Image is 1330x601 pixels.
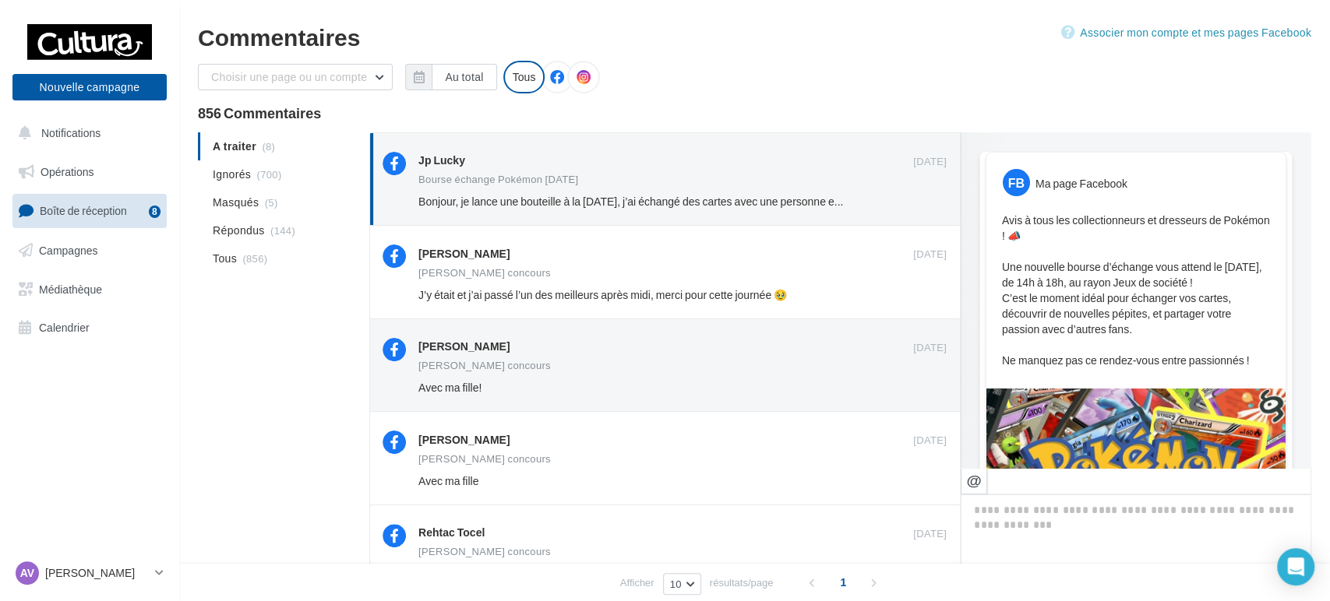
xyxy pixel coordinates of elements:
span: [DATE] [913,155,947,169]
span: Boîte de réception [40,204,127,217]
p: [PERSON_NAME] [45,565,149,581]
span: Tous [213,251,237,266]
span: Campagnes [39,244,98,257]
a: Opérations [9,156,170,188]
p: Avis à tous les collectionneurs et dresseurs de Pokémon ! 📣 Une nouvelle bourse d’échange vous at... [1002,213,1270,368]
a: AV [PERSON_NAME] [12,558,167,588]
span: Répondus [213,223,265,238]
div: FB [1003,169,1030,196]
div: Commentaires [198,25,1311,48]
span: (856) [242,252,267,265]
span: Calendrier [39,321,90,334]
button: Notifications [9,117,164,149]
button: @ [961,468,987,494]
a: Associer mon compte et mes pages Facebook [1061,23,1311,42]
span: (5) [265,196,278,209]
a: Médiathèque [9,273,170,306]
a: Calendrier [9,311,170,344]
div: [PERSON_NAME] concours [418,547,551,557]
button: Au total [432,64,496,90]
span: [DATE] [913,341,947,355]
span: Masqués [213,195,259,210]
i: @ [966,473,982,487]
a: Boîte de réception8 [9,194,170,227]
div: [PERSON_NAME] concours [418,454,551,464]
div: Bourse échange Pokémon [DATE] [418,174,578,185]
div: Ma page Facebook [1035,176,1127,192]
span: [DATE] [913,527,947,541]
span: AV [20,565,34,581]
div: [PERSON_NAME] concours [418,268,551,278]
span: Opérations [41,165,93,178]
span: [DATE] [913,248,947,262]
div: [PERSON_NAME] [418,339,510,354]
div: 856 Commentaires [198,106,1311,120]
span: [DATE] [913,434,947,448]
span: Choisir une page ou un compte [211,70,367,83]
span: (144) [270,224,295,237]
button: Nouvelle campagne [12,74,167,100]
span: Avec ma fille [418,474,478,487]
span: J’y était et j’ai passé l’un des meilleurs après midi, merci pour cette journée 🥹 [418,288,787,301]
div: Tous [503,61,545,93]
div: [PERSON_NAME] [418,246,510,262]
span: 1 [831,570,856,595]
span: Notifications [41,126,101,139]
span: Avec ma fille! [418,381,482,394]
div: Open Intercom Messenger [1277,548,1314,585]
button: Au total [405,64,496,90]
div: Rehtac Tocel [418,525,485,540]
span: Médiathèque [39,282,102,295]
div: Jp Lucky [418,153,465,168]
a: Campagnes [9,234,170,267]
div: 8 [149,206,161,218]
div: [PERSON_NAME] [418,432,510,448]
button: Choisir une page ou un compte [198,64,393,90]
span: Afficher [620,575,654,590]
span: Ignorés [213,167,251,182]
button: 10 [663,573,701,595]
span: 10 [670,578,682,590]
span: (700) [257,168,282,181]
div: [PERSON_NAME] concours [418,360,551,371]
span: résultats/page [710,575,774,590]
